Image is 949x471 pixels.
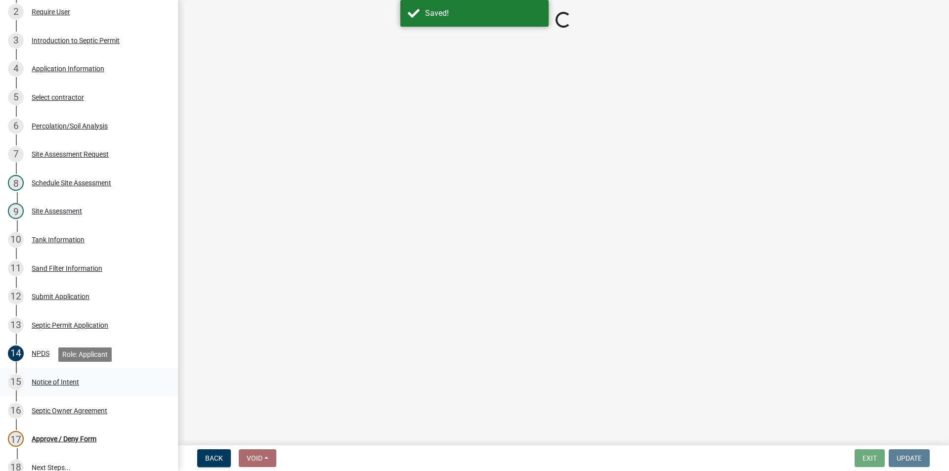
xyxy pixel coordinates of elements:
[32,94,84,101] div: Select contractor
[32,151,109,158] div: Site Assessment Request
[32,65,104,72] div: Application Information
[32,350,49,357] div: NPDS
[8,260,24,276] div: 11
[32,123,108,129] div: Percolation/Soil Analysis
[8,4,24,20] div: 2
[32,179,111,186] div: Schedule Site Assessment
[8,289,24,304] div: 12
[889,449,930,467] button: Update
[32,208,82,214] div: Site Assessment
[8,33,24,48] div: 3
[247,454,262,462] span: Void
[239,449,276,467] button: Void
[8,203,24,219] div: 9
[32,236,85,243] div: Tank Information
[32,265,102,272] div: Sand Filter Information
[8,232,24,248] div: 10
[8,118,24,134] div: 6
[32,407,107,414] div: Septic Owner Agreement
[32,379,79,385] div: Notice of Intent
[197,449,231,467] button: Back
[32,293,89,300] div: Submit Application
[8,374,24,390] div: 15
[8,431,24,447] div: 17
[32,435,96,442] div: Approve / Deny Form
[897,454,922,462] span: Update
[425,7,541,19] div: Saved!
[8,146,24,162] div: 7
[8,403,24,419] div: 16
[8,317,24,333] div: 13
[32,8,70,15] div: Require User
[32,37,120,44] div: Introduction to Septic Permit
[8,345,24,361] div: 14
[32,322,108,329] div: Septic Permit Application
[8,61,24,77] div: 4
[8,175,24,191] div: 8
[8,89,24,105] div: 5
[855,449,885,467] button: Exit
[58,347,112,362] div: Role: Applicant
[205,454,223,462] span: Back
